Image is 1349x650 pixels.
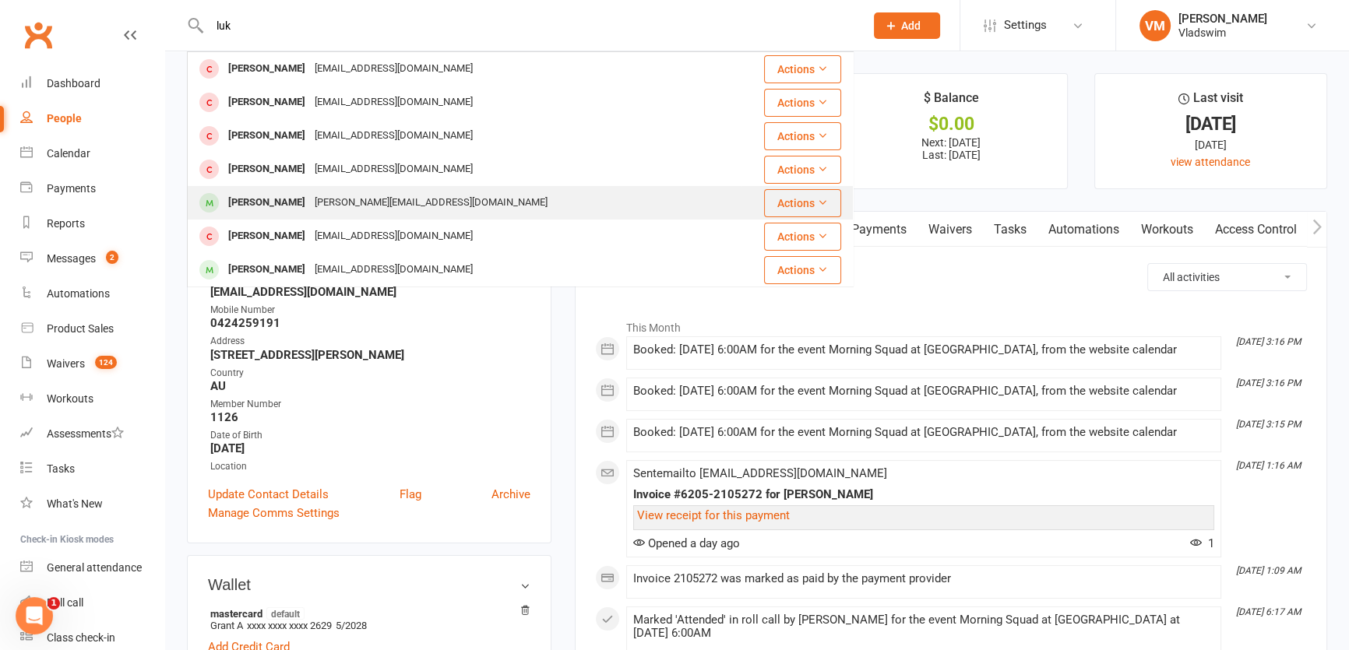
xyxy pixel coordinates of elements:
span: Add [901,19,921,32]
div: Class check-in [47,631,115,644]
div: [PERSON_NAME] [224,225,310,248]
div: Tasks [47,462,75,475]
div: Invoice #6205-2105272 for [PERSON_NAME] [633,488,1214,501]
div: Roll call [47,596,83,609]
div: [DATE] [1109,136,1312,153]
a: Workouts [1130,212,1204,248]
a: Product Sales [20,311,164,346]
div: $ Balance [923,88,978,116]
h3: Wallet [208,576,530,593]
a: Automations [20,276,164,311]
button: Actions [764,256,841,284]
a: Messages 2 [20,241,164,276]
button: Actions [764,122,841,150]
h3: Activity [595,263,1307,287]
div: Location [210,459,530,474]
div: VM [1139,10,1171,41]
span: xxxx xxxx xxxx 2629 [247,620,332,631]
a: Flag [400,485,421,504]
a: Workouts [20,381,164,416]
button: Actions [764,223,841,251]
i: [DATE] 3:16 PM [1236,378,1301,388]
div: People [47,112,82,125]
i: [DATE] 3:16 PM [1236,336,1301,347]
strong: AU [210,379,530,393]
a: Waivers 124 [20,346,164,381]
li: This Month [595,311,1307,336]
strong: mastercard [210,607,523,620]
div: Reports [47,217,85,230]
a: Access Control [1204,212,1308,248]
a: Manage Comms Settings [208,504,340,522]
a: Calendar [20,136,164,171]
div: Booked: [DATE] 6:00AM for the event Morning Squad at [GEOGRAPHIC_DATA], from the website calendar [633,343,1214,357]
div: [PERSON_NAME] [1178,12,1267,26]
strong: 1126 [210,410,530,424]
strong: 0424259191 [210,316,530,330]
span: Opened a day ago [633,536,740,550]
a: General attendance kiosk mode [20,550,164,585]
a: Dashboard [20,66,164,101]
div: Calendar [47,147,90,160]
button: Actions [764,156,841,184]
div: Booked: [DATE] 6:00AM for the event Morning Squad at [GEOGRAPHIC_DATA], from the website calendar [633,385,1214,398]
a: View receipt for this payment [637,508,790,522]
i: [DATE] 6:17 AM [1236,606,1301,617]
div: [PERSON_NAME] [224,58,310,80]
li: Grant A [208,605,530,634]
div: Product Sales [47,322,114,335]
strong: [DATE] [210,441,530,455]
a: Assessments [20,416,164,451]
a: Update Contact Details [208,485,329,504]
span: 5/2028 [336,620,367,631]
div: [EMAIL_ADDRESS][DOMAIN_NAME] [310,225,477,248]
div: [PERSON_NAME] [224,158,310,181]
a: What's New [20,487,164,522]
div: [PERSON_NAME] [224,91,310,114]
a: People [20,101,164,136]
a: view attendance [1171,156,1250,168]
i: [DATE] 1:16 AM [1236,460,1301,471]
div: Messages [47,252,96,265]
a: Reports [20,206,164,241]
div: [EMAIL_ADDRESS][DOMAIN_NAME] [310,158,477,181]
div: Dashboard [47,77,100,90]
div: What's New [47,497,103,510]
strong: [STREET_ADDRESS][PERSON_NAME] [210,348,530,362]
div: [PERSON_NAME][EMAIL_ADDRESS][DOMAIN_NAME] [310,191,552,214]
div: General attendance [47,561,142,574]
div: Automations [47,287,110,300]
div: Payments [47,182,96,195]
div: Invoice 2105272 was marked as paid by the payment provider [633,572,1214,585]
p: Next: [DATE] Last: [DATE] [849,136,1052,161]
a: Tasks [983,212,1037,248]
div: [EMAIL_ADDRESS][DOMAIN_NAME] [310,91,477,114]
span: 2 [106,251,118,264]
div: [PERSON_NAME] [224,125,310,147]
a: Archive [491,485,530,504]
div: Marked 'Attended' in roll call by [PERSON_NAME] for the event Morning Squad at [GEOGRAPHIC_DATA] ... [633,613,1214,640]
a: Waivers [918,212,983,248]
i: [DATE] 3:15 PM [1236,419,1301,430]
div: Booked: [DATE] 6:00AM for the event Morning Squad at [GEOGRAPHIC_DATA], from the website calendar [633,426,1214,439]
div: [PERSON_NAME] [224,258,310,281]
button: Actions [764,55,841,83]
span: Settings [1004,8,1047,43]
input: Search... [205,15,854,37]
div: Country [210,366,530,381]
a: Roll call [20,585,164,620]
span: 124 [95,356,117,369]
span: 1 [48,597,60,610]
a: Clubworx [19,16,58,54]
a: Automations [1037,212,1130,248]
button: Actions [764,189,841,217]
div: $0.00 [849,116,1052,132]
span: 1 [1190,536,1214,550]
a: Tasks [20,451,164,487]
div: Member Number [210,397,530,412]
div: [DATE] [1109,116,1312,132]
div: Mobile Number [210,303,530,318]
button: Actions [764,89,841,117]
span: Sent email to [EMAIL_ADDRESS][DOMAIN_NAME] [633,466,887,480]
a: Payments [20,171,164,206]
